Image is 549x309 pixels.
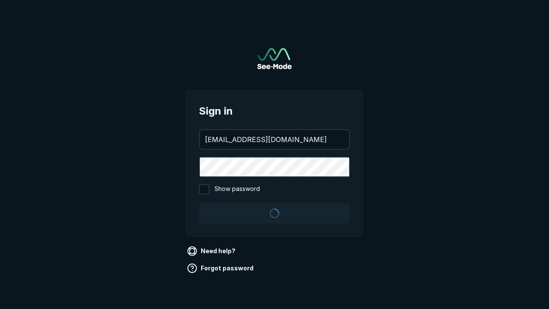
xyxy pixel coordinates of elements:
span: Sign in [199,103,350,119]
img: See-Mode Logo [257,48,292,69]
input: your@email.com [200,130,349,149]
a: Go to sign in [257,48,292,69]
span: Show password [214,184,260,194]
a: Need help? [185,244,239,258]
a: Forgot password [185,261,257,275]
